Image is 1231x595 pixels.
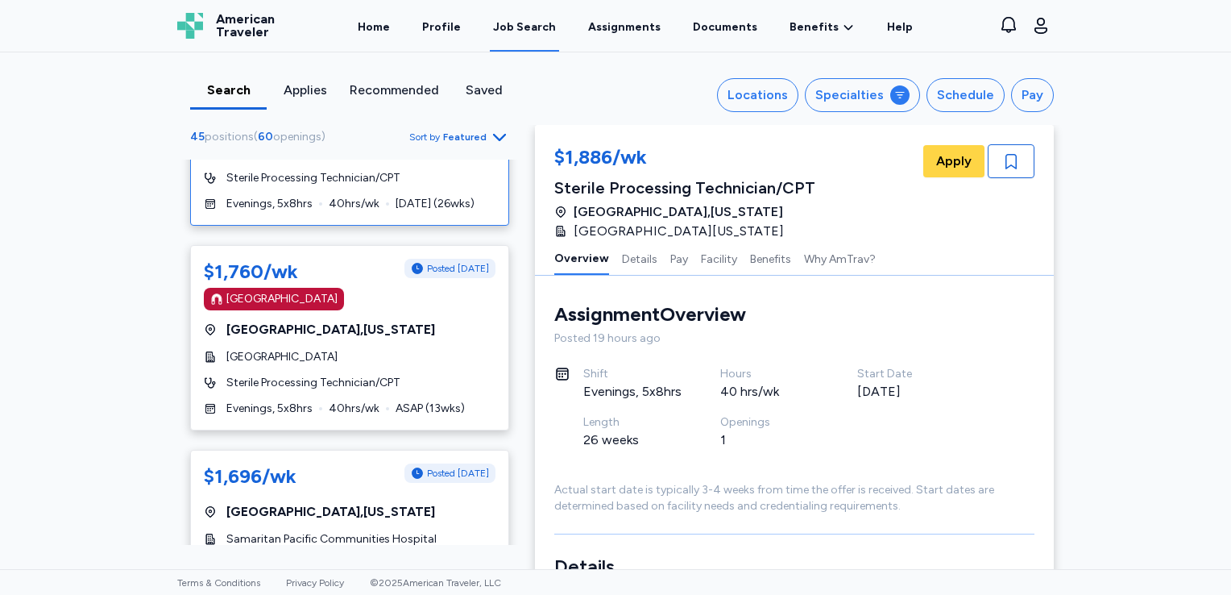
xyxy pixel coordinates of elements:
[574,222,784,241] span: [GEOGRAPHIC_DATA][US_STATE]
[583,431,682,450] div: 26 weeks
[396,401,465,417] span: ASAP ( 13 wks)
[273,130,321,144] span: openings
[1022,85,1043,105] div: Pay
[350,81,439,100] div: Recommended
[815,85,884,105] div: Specialties
[701,241,737,275] button: Facility
[226,502,435,522] span: [GEOGRAPHIC_DATA] , [US_STATE]
[286,577,344,589] a: Privacy Policy
[717,78,798,112] button: Locations
[427,467,489,480] span: Posted [DATE]
[443,131,487,144] span: Featured
[226,375,400,391] span: Sterile Processing Technician/CPT
[936,152,972,171] span: Apply
[204,464,296,489] div: $1,696/wk
[750,241,791,275] button: Benefits
[857,382,955,402] div: [DATE]
[1011,78,1054,112] button: Pay
[226,170,400,186] span: Sterile Processing Technician/CPT
[804,241,876,275] button: Why AmTrav?
[554,482,1034,514] div: Actual start date is typically 3-4 weeks from time the offer is received. Start dates are determi...
[177,13,203,39] img: Logo
[720,382,819,402] div: 40 hrs/wk
[273,81,337,100] div: Applies
[554,241,609,275] button: Overview
[554,331,1034,347] div: Posted 19 hours ago
[226,349,338,365] span: [GEOGRAPHIC_DATA]
[190,129,332,145] div: ( )
[923,145,984,177] button: Apply
[226,320,435,339] span: [GEOGRAPHIC_DATA] , [US_STATE]
[409,127,509,147] button: Sort byFeatured
[205,130,254,144] span: positions
[226,401,313,417] span: Evenings, 5x8hrs
[720,414,819,431] div: Openings
[554,554,1034,580] h3: Details
[790,19,839,35] span: Benefits
[583,414,682,431] div: Length
[197,81,260,100] div: Search
[452,81,516,100] div: Saved
[926,78,1005,112] button: Schedule
[409,131,440,144] span: Sort by
[554,177,815,199] div: Sterile Processing Technician/CPT
[720,431,819,450] div: 1
[493,19,556,35] div: Job Search
[727,85,788,105] div: Locations
[583,366,682,382] div: Shift
[427,262,489,275] span: Posted [DATE]
[226,196,313,212] span: Evenings, 5x8hrs
[805,78,920,112] button: Specialties
[490,2,559,52] a: Job Search
[216,13,275,39] span: American Traveler
[396,196,475,212] span: [DATE] ( 26 wks)
[329,401,379,417] span: 40 hrs/wk
[258,130,273,144] span: 60
[670,241,688,275] button: Pay
[226,291,338,307] div: [GEOGRAPHIC_DATA]
[583,382,682,402] div: Evenings, 5x8hrs
[226,531,437,547] span: Samaritan Pacific Communities Hospital
[857,366,955,382] div: Start Date
[574,202,783,222] span: [GEOGRAPHIC_DATA] , [US_STATE]
[790,19,855,35] a: Benefits
[937,85,994,105] div: Schedule
[370,577,501,589] span: © 2025 American Traveler, LLC
[177,577,260,589] a: Terms & Conditions
[554,144,815,173] div: $1,886/wk
[190,130,205,144] span: 45
[720,366,819,382] div: Hours
[622,241,657,275] button: Details
[329,196,379,212] span: 40 hrs/wk
[554,302,746,327] div: Assignment Overview
[204,259,298,285] div: $1,760/wk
